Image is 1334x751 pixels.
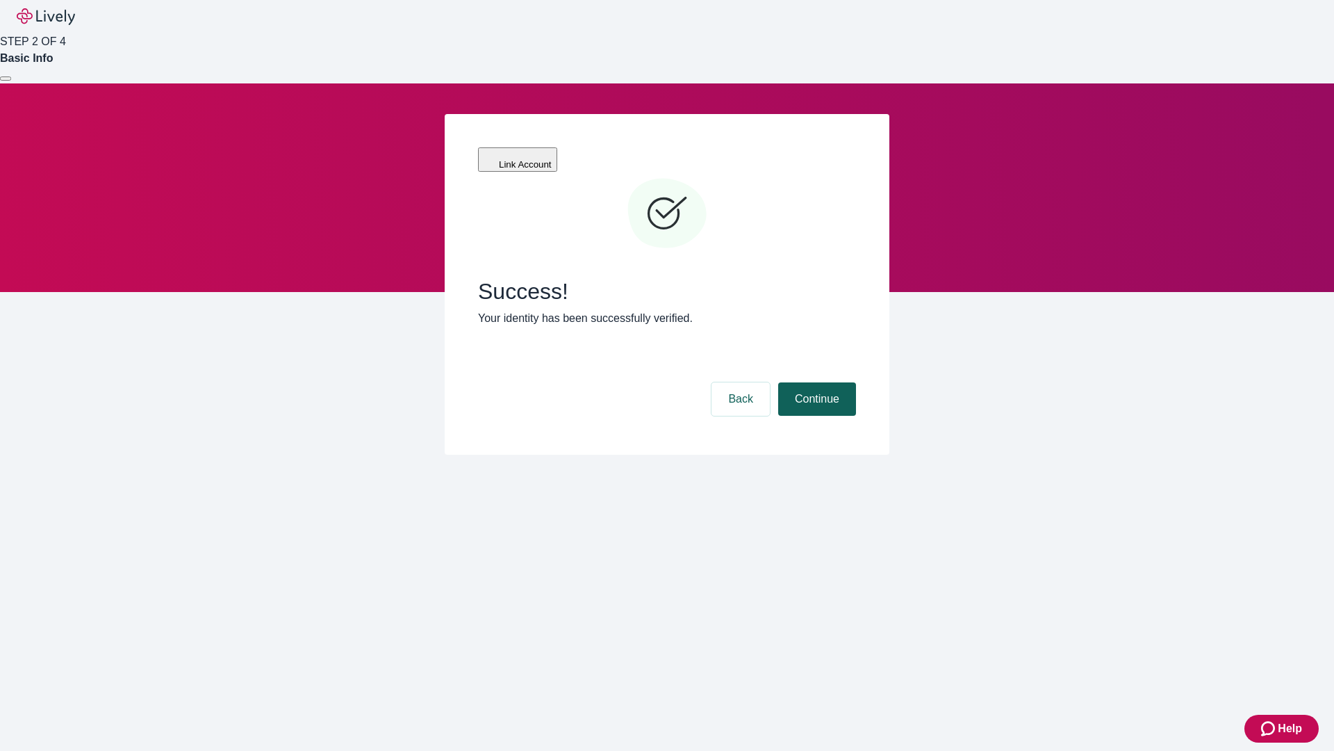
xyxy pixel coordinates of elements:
img: Lively [17,8,75,25]
button: Link Account [478,147,557,172]
svg: Checkmark icon [625,172,709,256]
span: Help [1278,720,1302,737]
svg: Zendesk support icon [1261,720,1278,737]
span: Success! [478,278,856,305]
button: Zendesk support iconHelp [1244,715,1319,743]
button: Continue [778,382,856,416]
button: Back [711,382,770,416]
p: Your identity has been successfully verified. [478,310,856,327]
